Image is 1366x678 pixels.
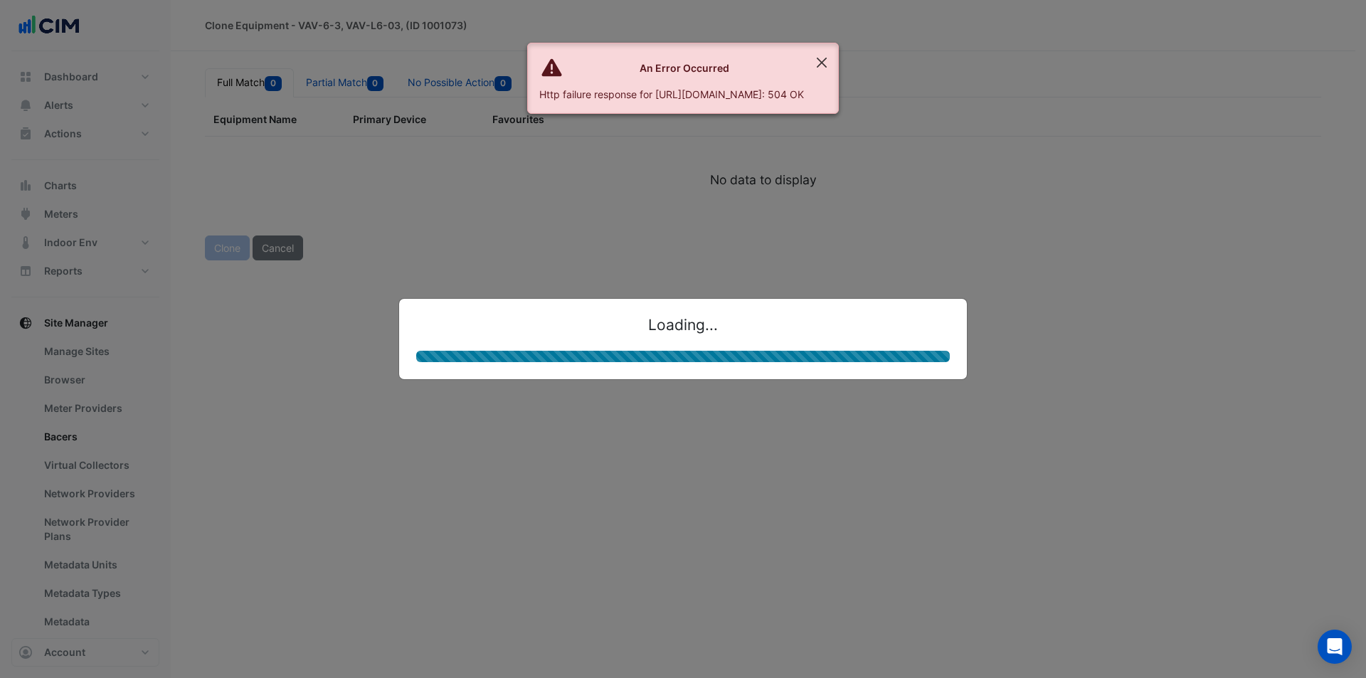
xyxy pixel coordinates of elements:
button: Close [805,43,838,82]
div: Http failure response for [URL][DOMAIN_NAME]: 504 OK [539,87,804,102]
strong: An Error Occurred [640,62,729,74]
div: Open Intercom Messenger [1318,630,1352,664]
ngb-progressbar: progress bar [416,351,950,362]
h4: Loading... [416,316,950,334]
